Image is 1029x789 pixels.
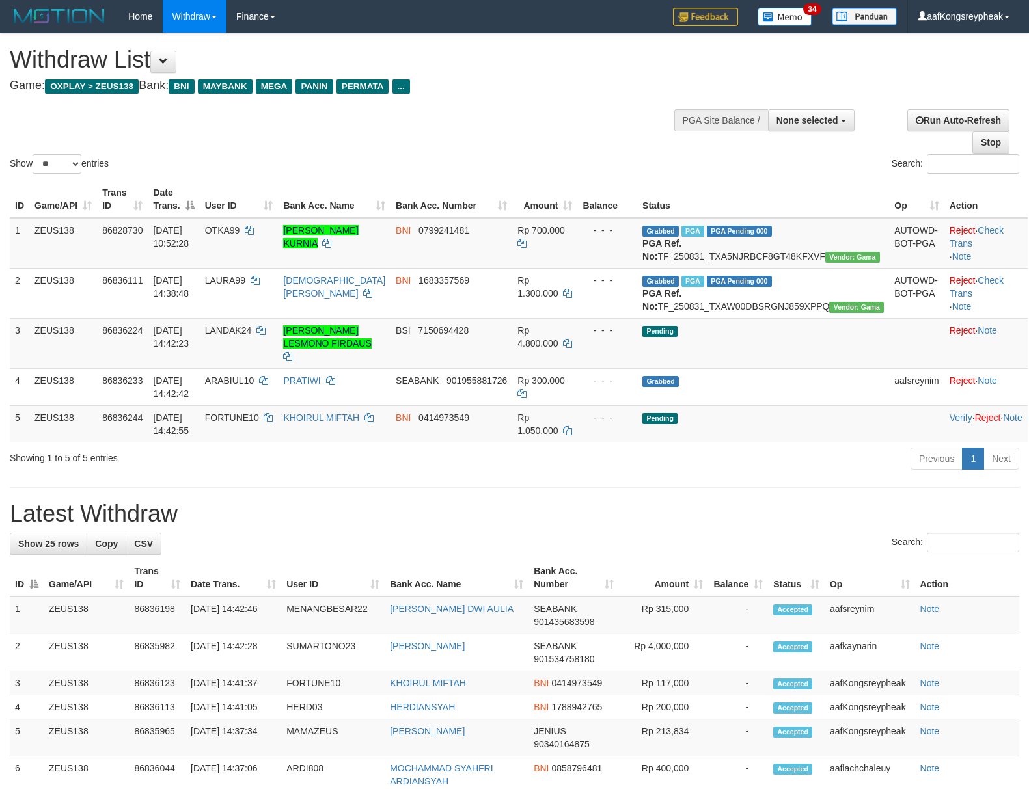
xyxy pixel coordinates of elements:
a: [PERSON_NAME] KURNIA [283,225,358,248]
span: None selected [776,115,838,126]
span: Pending [642,413,678,424]
td: ZEUS138 [44,695,129,719]
span: CSV [134,539,153,549]
span: Copy 901435683598 to clipboard [534,617,594,627]
img: Feedback.jpg [673,8,738,26]
td: MENANGBESAR22 [281,596,385,634]
th: Balance [577,181,637,218]
span: SEABANK [534,641,577,651]
a: [PERSON_NAME] [390,726,465,736]
th: Action [944,181,1028,218]
td: 4 [10,695,44,719]
span: Rp 700.000 [517,225,564,235]
td: TF_250831_TXAW00DBSRGNJ859XPPQ [637,268,889,318]
th: ID: activate to sort column descending [10,559,44,596]
td: HERD03 [281,695,385,719]
a: Reject [950,275,976,286]
div: - - - [583,411,632,424]
td: 2 [10,634,44,671]
td: aafKongsreypheak [825,695,915,719]
th: Amount: activate to sort column ascending [619,559,708,596]
label: Search: [892,154,1019,174]
span: Copy 0414973549 to clipboard [551,678,602,688]
a: Note [952,251,972,261]
span: BNI [534,763,549,773]
td: · [944,368,1028,405]
a: [PERSON_NAME] DWI AULIA [390,604,514,614]
span: Accepted [773,702,812,714]
td: [DATE] 14:37:34 [185,719,281,756]
a: Note [978,325,997,336]
span: FORTUNE10 [205,412,259,423]
th: Op: activate to sort column ascending [825,559,915,596]
td: [DATE] 14:41:05 [185,695,281,719]
span: [DATE] 14:42:42 [153,375,189,399]
span: Copy 901955881726 to clipboard [446,375,507,386]
td: 86836123 [129,671,185,695]
th: User ID: activate to sort column ascending [200,181,279,218]
a: Reject [975,412,1001,423]
span: JENIUS [534,726,566,736]
span: BSI [396,325,411,336]
span: [DATE] 14:42:23 [153,325,189,349]
span: Accepted [773,604,812,615]
span: Copy 0799241481 to clipboard [418,225,469,235]
td: SUMARTONO23 [281,634,385,671]
span: BNI [396,225,411,235]
span: BNI [396,275,411,286]
span: [DATE] 10:52:28 [153,225,189,248]
span: Grabbed [642,276,679,287]
span: Marked by aafsreyleap [681,276,704,287]
td: 3 [10,318,29,368]
span: 86828730 [102,225,143,235]
th: Balance: activate to sort column ascending [708,559,768,596]
span: BNI [396,412,411,423]
span: Rp 1.300.000 [517,275,558,299]
span: BNI [534,702,549,712]
th: Amount: activate to sort column ascending [512,181,577,218]
span: MAYBANK [198,79,253,94]
span: Rp 1.050.000 [517,412,558,436]
span: Show 25 rows [18,539,79,549]
span: LAURA99 [205,275,245,286]
td: 86835982 [129,634,185,671]
span: OTKA99 [205,225,240,235]
td: · · [944,268,1028,318]
span: Accepted [773,641,812,652]
span: Copy 1788942765 to clipboard [551,702,602,712]
a: MOCHAMMAD SYAHFRI ARDIANSYAH [390,763,493,786]
th: ID [10,181,29,218]
td: ZEUS138 [44,634,129,671]
th: Bank Acc. Number: activate to sort column ascending [528,559,619,596]
td: FORTUNE10 [281,671,385,695]
a: Note [978,375,997,386]
span: Copy [95,539,118,549]
td: aafKongsreypheak [825,671,915,695]
th: Trans ID: activate to sort column ascending [97,181,148,218]
td: - [708,596,768,634]
th: Bank Acc. Number: activate to sort column ascending [391,181,512,218]
a: Check Trans [950,225,1004,248]
td: aafsreynim [825,596,915,634]
a: 1 [962,448,984,470]
td: aafsreynim [889,368,944,405]
td: 4 [10,368,29,405]
button: None selected [768,109,855,131]
a: Check Trans [950,275,1004,299]
td: 1 [10,218,29,269]
td: TF_250831_TXA5NJRBCF8GT48KFXVF [637,218,889,269]
th: Bank Acc. Name: activate to sort column ascending [385,559,528,596]
label: Show entries [10,154,109,174]
img: MOTION_logo.png [10,7,109,26]
h1: Latest Withdraw [10,501,1019,527]
td: [DATE] 14:42:28 [185,634,281,671]
span: 86836233 [102,375,143,386]
td: 5 [10,719,44,756]
a: Reject [950,225,976,235]
a: CSV [126,533,161,555]
td: ZEUS138 [29,368,97,405]
td: · [944,318,1028,368]
span: Copy 0414973549 to clipboard [418,412,469,423]
td: ZEUS138 [44,719,129,756]
a: KHOIRUL MIFTAH [283,412,359,423]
